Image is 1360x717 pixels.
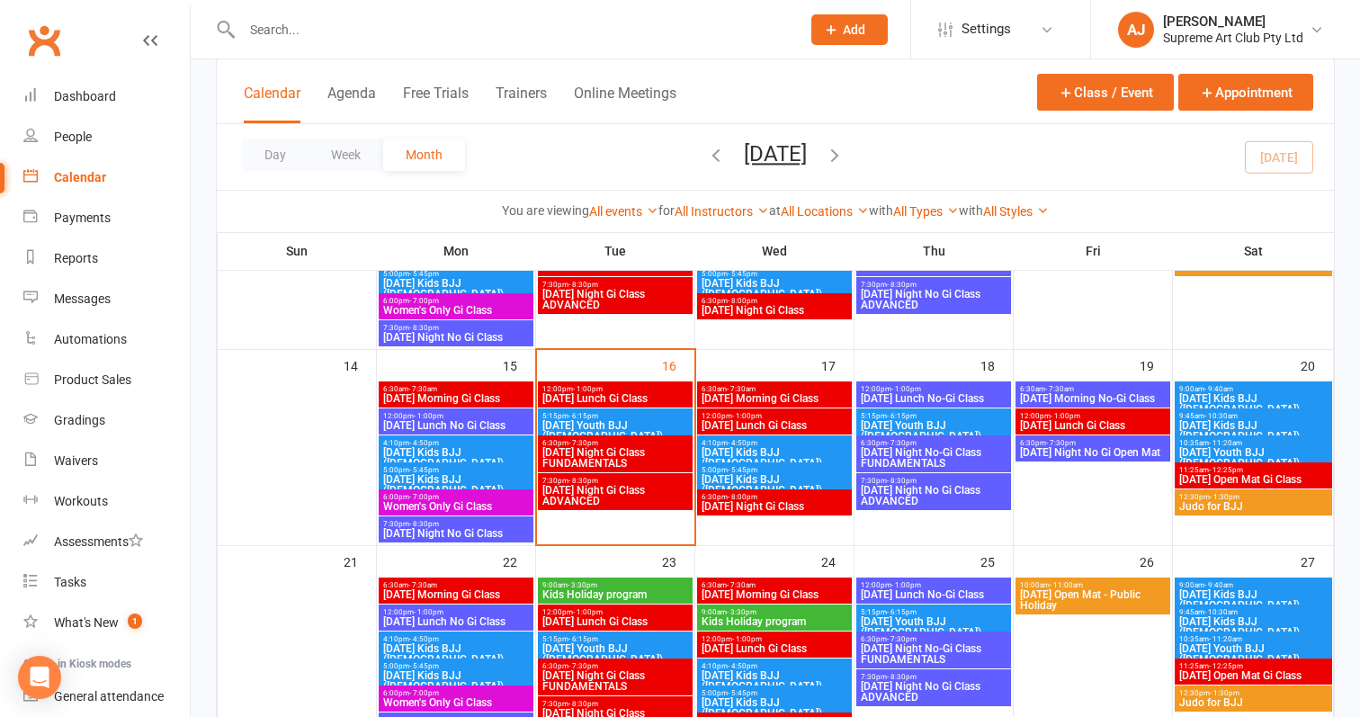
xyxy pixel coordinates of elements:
span: - 7:30pm [887,439,917,447]
a: All Instructors [675,204,769,219]
span: - 6:15pm [887,412,917,420]
button: Appointment [1178,74,1313,111]
span: [DATE] Kids BJJ ([DEMOGRAPHIC_DATA]) [382,278,530,300]
button: Online Meetings [574,85,676,123]
span: [DATE] Lunch Gi Class [1019,420,1167,431]
div: Dashboard [54,89,116,103]
span: [DATE] Morning Gi Class [382,393,530,404]
span: - 7:30am [727,581,756,589]
input: Search... [237,17,788,42]
span: 12:00pm [541,385,689,393]
span: [DATE] Kids BJJ ([DEMOGRAPHIC_DATA]) [701,474,848,496]
button: Month [383,139,465,171]
span: 5:00pm [701,466,848,474]
span: - 8:30pm [568,477,598,485]
span: - 9:40am [1204,581,1233,589]
span: - 7:00pm [409,297,439,305]
span: - 5:45pm [728,689,757,697]
span: - 1:00pm [414,608,443,616]
span: [DATE] Lunch Gi Class [541,393,689,404]
span: 6:30pm [1019,439,1167,447]
div: AJ [1118,12,1154,48]
a: What's New1 [23,603,190,643]
a: Clubworx [22,18,67,63]
span: [DATE] Kids BJJ ([DEMOGRAPHIC_DATA]) [701,670,848,692]
span: - 12:25pm [1209,466,1243,474]
span: 4:10pm [701,662,848,670]
div: 25 [980,546,1013,576]
span: [DATE] Night No Gi Class ADVANCED [860,289,1007,310]
span: 12:30pm [1178,493,1329,501]
span: [DATE] Night No Gi Open Mat [1019,447,1167,458]
strong: with [959,203,983,218]
div: Reports [54,251,98,265]
button: Calendar [244,85,300,123]
span: 10:35am [1178,439,1329,447]
th: Tue [536,232,695,270]
span: 5:00pm [701,689,848,697]
div: 26 [1140,546,1172,576]
a: Calendar [23,157,190,198]
div: Supreme Art Club Pty Ltd [1163,30,1303,46]
span: 5:00pm [382,270,530,278]
strong: for [658,203,675,218]
span: 6:00pm [382,297,530,305]
span: 7:30pm [541,477,689,485]
span: [DATE] Lunch No Gi Class [382,420,530,431]
span: 6:00pm [382,689,530,697]
span: 10:35am [1178,635,1329,643]
span: - 7:30am [408,581,437,589]
span: 6:30am [701,385,848,393]
th: Wed [695,232,854,270]
span: 12:00pm [1019,412,1167,420]
span: [DATE] Lunch No-Gi Class [860,393,1007,404]
span: - 1:00pm [414,412,443,420]
span: 1 [128,614,142,629]
span: [DATE] Kids BJJ ([DEMOGRAPHIC_DATA]) [1178,589,1329,611]
a: Messages [23,279,190,319]
div: 18 [980,350,1013,380]
span: - 5:45pm [409,270,439,278]
span: - 7:30pm [568,662,598,670]
span: - 11:20am [1209,635,1242,643]
span: 9:00am [701,608,848,616]
span: 5:15pm [541,635,689,643]
span: 10:00am [1019,581,1167,589]
div: Automations [54,332,127,346]
span: [DATE] Kids BJJ ([DEMOGRAPHIC_DATA]) [1178,393,1329,415]
span: Kids Holiday program [541,589,689,600]
th: Thu [854,232,1014,270]
div: People [54,130,92,144]
div: 14 [344,350,376,380]
strong: at [769,203,781,218]
span: [DATE] Night No Gi Class [382,528,530,539]
span: [DATE] Youth BJJ ([DEMOGRAPHIC_DATA]) [541,643,689,665]
a: All events [589,204,658,219]
div: 16 [662,350,694,380]
span: [DATE] Morning Gi Class [382,589,530,600]
span: - 8:00pm [728,297,757,305]
span: 6:30pm [701,493,848,501]
span: - 6:15pm [887,608,917,616]
span: [DATE] Morning Gi Class [701,393,848,404]
span: - 7:30pm [568,439,598,447]
span: [DATE] Night Gi Class FUNDAMENTALS [541,251,689,273]
span: [DATE] Lunch Gi Class [541,616,689,627]
div: Tasks [54,575,86,589]
span: - 4:50pm [728,439,757,447]
span: 6:30am [382,581,530,589]
a: Product Sales [23,360,190,400]
div: [PERSON_NAME] [1163,13,1303,30]
span: - 7:00pm [409,493,439,501]
span: - 1:00pm [732,635,762,643]
span: [DATE] Night No Gi Class ADVANCED [860,681,1007,703]
span: Women's Only Gi Class [382,697,530,708]
span: - 3:30pm [568,581,597,589]
span: 11:25am [1178,466,1329,474]
span: 9:00am [1178,385,1329,393]
span: - 5:45pm [728,466,757,474]
div: 19 [1140,350,1172,380]
span: [DATE] Kids BJJ ([DEMOGRAPHIC_DATA]) [382,670,530,692]
span: - 8:00pm [728,493,757,501]
span: - 4:50pm [409,439,439,447]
